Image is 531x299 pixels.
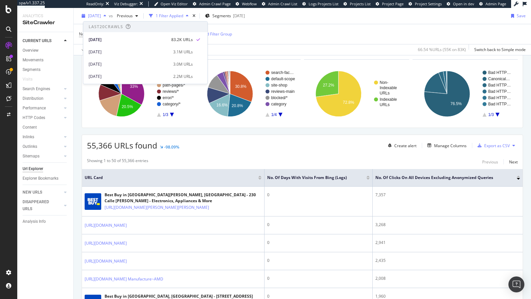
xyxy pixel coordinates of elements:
button: Add Filter Group [193,30,232,38]
a: Distribution [23,95,62,102]
svg: A chart. [304,65,409,123]
div: 66.54 % URLs ( 55K on 83K ) [418,47,466,52]
div: Next [509,159,518,165]
span: No. of Days with Visits from Bing (Logs) [267,175,357,181]
span: Admin Page [486,1,506,6]
span: URL Card [85,175,257,181]
div: Manage Columns [434,143,467,149]
img: main image [85,193,101,210]
text: path-pages/* [163,83,185,88]
text: 16.6% [216,103,228,107]
div: 1 Filter Applied [156,13,183,19]
text: Indexable [380,86,397,90]
div: Viz Debugger: [114,1,138,7]
svg: A chart. [413,65,518,123]
div: 7,357 [375,192,520,198]
a: Explorer Bookmarks [23,175,69,182]
span: 55,366 URLs found [87,140,157,151]
text: 72.8% [343,100,354,105]
div: [DATE] [89,49,169,55]
text: reviews-main [271,89,295,94]
text: 1/4 [271,112,277,117]
text: Canonical… [488,77,510,81]
a: Segments [23,66,69,73]
span: Previous [114,13,133,19]
div: 0 [267,222,370,228]
div: Segments [23,66,40,73]
a: Url Explorer [23,165,69,172]
a: Webflow [236,1,257,7]
text: Bad HTTP… [488,89,511,94]
div: CURRENT URLS [23,37,51,44]
span: Indexable / Non-Indexable URLs distribution [310,50,391,56]
span: Segments [212,13,231,19]
text: 76.5% [450,101,462,106]
div: 2,941 [375,240,520,246]
span: Projects List [350,1,371,6]
text: error/* [163,95,174,100]
div: ReadOnly: [86,1,104,7]
div: [DATE] [89,61,169,67]
span: No. of Clicks On All Devices excluding anonymized queries [375,175,507,181]
a: Outlinks [23,143,62,150]
span: URLs Crawled By Botify By sw_cache_behaviors [202,50,289,56]
div: Showing 1 to 50 of 55,366 entries [87,158,148,166]
div: Last 20 Crawls [89,24,123,30]
text: blocked/* [271,95,288,100]
text: Bad HTTP… [488,70,511,75]
div: 83.2K URLs [171,36,193,42]
div: Performance [23,105,46,112]
a: Overview [23,47,69,54]
span: Open Viz Editor [161,1,188,6]
div: SiteCrawler [23,19,68,27]
div: Sitemaps [23,153,39,160]
text: Bad HTTP… [488,102,511,106]
div: Best Buy in [GEOGRAPHIC_DATA][PERSON_NAME], [GEOGRAPHIC_DATA] - 230 Calle [PERSON_NAME] - Electro... [105,192,262,204]
text: Bad HTTP… [488,95,511,100]
a: [URL][DOMAIN_NAME] [85,222,127,229]
a: Logs Projects List [302,1,339,7]
div: Analytics [23,13,68,19]
text: Indexable [380,97,397,102]
text: site-shop [271,83,287,88]
button: Create alert [385,140,417,151]
text: 30.8% [235,84,246,89]
a: HTTP Codes [23,114,62,121]
text: URLs [380,102,390,107]
button: Next [509,158,518,166]
a: [URL][DOMAIN_NAME] [85,258,127,265]
div: [DATE] [89,73,169,79]
div: 3,268 [375,222,520,228]
text: category [271,102,286,106]
div: 0 [267,275,370,281]
button: Previous [482,158,498,166]
a: Project Settings [409,1,442,7]
button: Apply [79,44,98,55]
div: 2.2M URLs [173,73,193,79]
text: 1/3 [488,112,494,117]
div: Url Explorer [23,165,43,172]
text: URLs [380,91,390,95]
div: Content [23,124,37,131]
div: Outlinks [23,143,37,150]
div: times [191,13,197,19]
a: Visits [23,76,39,83]
a: Open in dev [447,1,474,7]
div: Explorer Bookmarks [23,175,58,182]
span: Admin Crawl Page [199,1,231,6]
span: Open in dev [453,1,474,6]
div: 3.1M URLs [173,49,193,55]
text: Non- [380,80,388,85]
span: Admin Crawl List [268,1,297,6]
a: Admin Page [479,1,506,7]
button: 1 Filter Applied [146,11,191,21]
a: Sitemaps [23,153,62,160]
text: 33% [130,84,138,89]
span: No. of Days with Visits from Bing (Logs) [79,31,151,37]
button: Previous [114,11,141,21]
div: 3.0M URLs [173,61,193,67]
div: 0 [267,240,370,246]
text: reviews/* [163,89,179,94]
button: Manage Columns [425,142,467,149]
text: search-fac… [271,70,294,75]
